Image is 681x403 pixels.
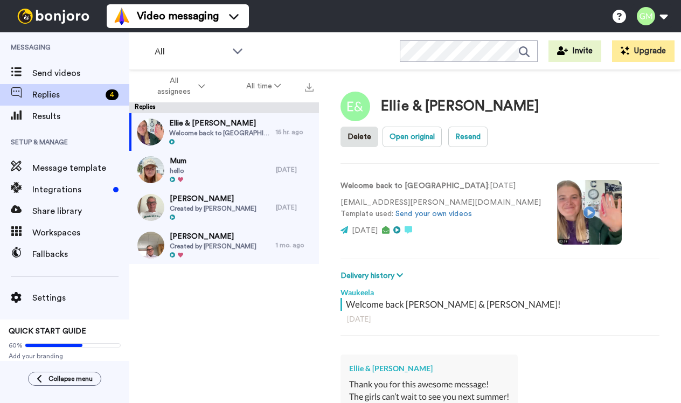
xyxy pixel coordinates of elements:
button: Upgrade [612,40,675,62]
button: Delivery history [340,270,406,282]
img: 2f626999-e1a4-4f1b-9c15-e792f9c3fcf8-thumb.jpg [137,194,164,221]
button: All time [226,77,302,96]
span: hello [170,166,186,175]
a: Send your own videos [395,210,472,218]
div: 1 mo. ago [276,241,314,249]
span: Fallbacks [32,248,129,261]
button: All assignees [131,71,226,101]
span: Welcome back to [GEOGRAPHIC_DATA] [169,129,270,137]
a: [PERSON_NAME]Created by [PERSON_NAME][DATE] [129,189,319,226]
span: Collapse menu [48,374,93,383]
span: Ellie & [PERSON_NAME] [169,118,270,129]
img: export.svg [305,83,314,92]
img: 9b448b19-ca3e-4135-98d2-986de9e25ff1-thumb.jpg [137,156,164,183]
button: Open original [383,127,442,147]
div: Welcome back [PERSON_NAME] & [PERSON_NAME]! [346,298,657,311]
div: [DATE] [347,314,653,324]
a: Mumhello[DATE] [129,151,319,189]
p: : [DATE] [340,180,541,192]
button: Resend [448,127,488,147]
div: 15 hr. ago [276,128,314,136]
img: bj-logo-header-white.svg [13,9,94,24]
span: Results [32,110,129,123]
div: [DATE] [276,203,314,212]
strong: Welcome back to [GEOGRAPHIC_DATA] [340,182,488,190]
span: [PERSON_NAME] [170,193,256,204]
span: Replies [32,88,101,101]
span: Created by [PERSON_NAME] [170,204,256,213]
button: Collapse menu [28,372,101,386]
span: Video messaging [137,9,219,24]
a: Ellie & [PERSON_NAME]Welcome back to [GEOGRAPHIC_DATA]15 hr. ago [129,113,319,151]
span: Settings [32,291,129,304]
a: [PERSON_NAME]Created by [PERSON_NAME]1 mo. ago [129,226,319,264]
span: All assignees [152,75,196,97]
div: [DATE] [276,165,314,174]
span: Share library [32,205,129,218]
div: Ellie & [PERSON_NAME] [349,363,509,374]
span: 60% [9,341,23,350]
span: Mum [170,156,186,166]
span: [PERSON_NAME] [170,231,256,242]
img: vm-color.svg [113,8,130,25]
span: Add your branding [9,352,121,360]
span: Message template [32,162,129,175]
button: Export all results that match these filters now. [302,78,317,94]
div: Replies [129,102,319,113]
button: Delete [340,127,378,147]
span: All [155,45,227,58]
button: Invite [548,40,601,62]
div: Waukeela [340,282,659,298]
span: Created by [PERSON_NAME] [170,242,256,251]
img: 448ca1ec-abe2-4e11-b68c-f4c91e9e234c-thumb.jpg [137,232,164,259]
img: Image of Ellie & Addy Struble [340,92,370,121]
span: [DATE] [352,227,378,234]
img: 33d902db-9d23-4d04-803c-370475620bc5-thumb.jpg [137,119,164,145]
span: Send videos [32,67,129,80]
div: Ellie & [PERSON_NAME] [381,99,539,114]
div: 4 [106,89,119,100]
span: Integrations [32,183,109,196]
span: QUICK START GUIDE [9,328,86,335]
p: [EMAIL_ADDRESS][PERSON_NAME][DOMAIN_NAME] Template used: [340,197,541,220]
span: Workspaces [32,226,129,239]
